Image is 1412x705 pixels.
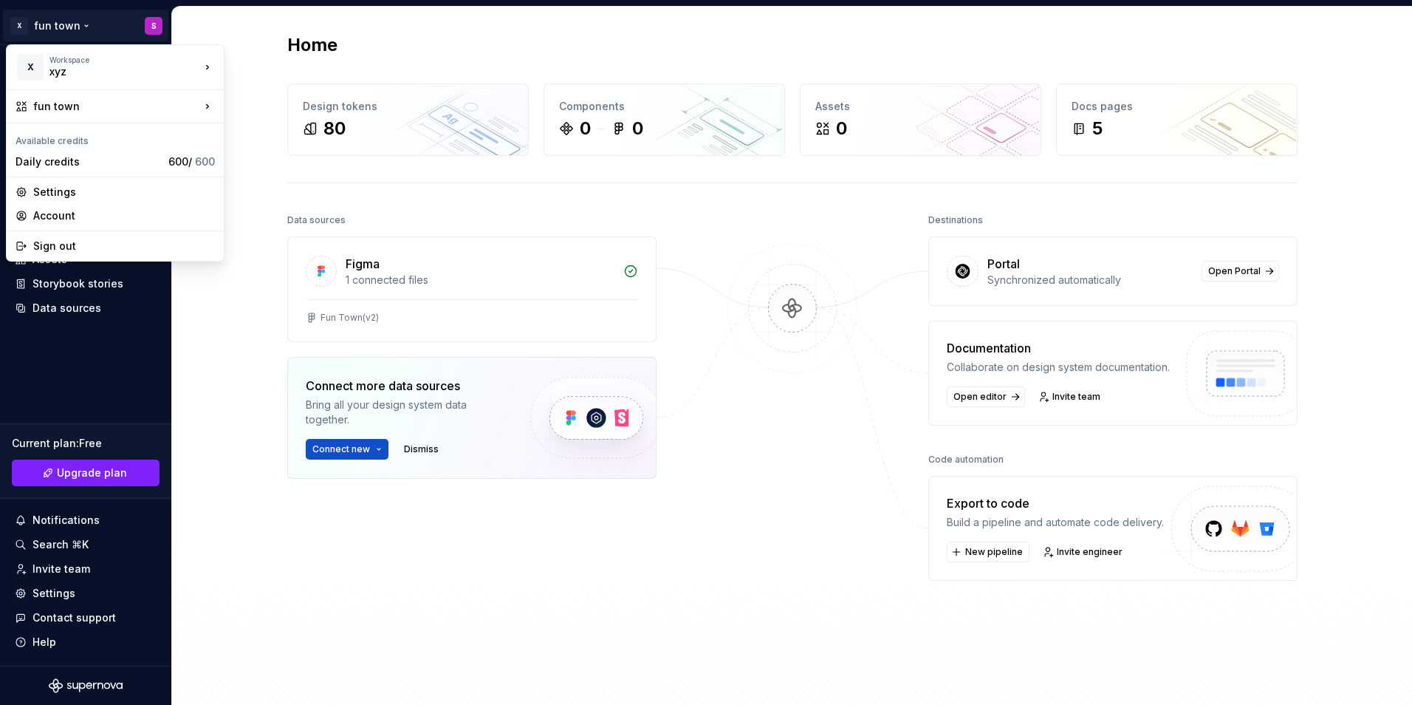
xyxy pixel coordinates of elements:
div: Sign out [33,239,215,253]
div: Settings [33,185,215,200]
div: xyz [49,64,175,79]
span: 600 [195,155,215,168]
div: fun town [33,99,200,114]
div: Account [33,208,215,223]
div: Workspace [49,55,200,64]
div: X [17,54,44,81]
span: 600 / [168,155,215,168]
div: Daily credits [16,154,162,169]
div: Available credits [10,126,221,150]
